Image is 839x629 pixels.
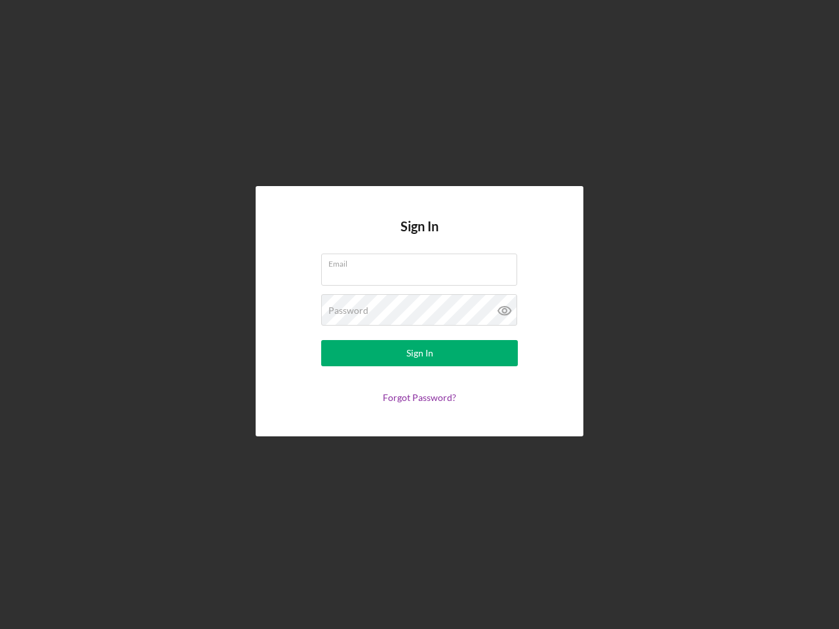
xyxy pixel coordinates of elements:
label: Password [328,305,368,316]
h4: Sign In [400,219,439,254]
a: Forgot Password? [383,392,456,403]
label: Email [328,254,517,269]
div: Sign In [406,340,433,366]
button: Sign In [321,340,518,366]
